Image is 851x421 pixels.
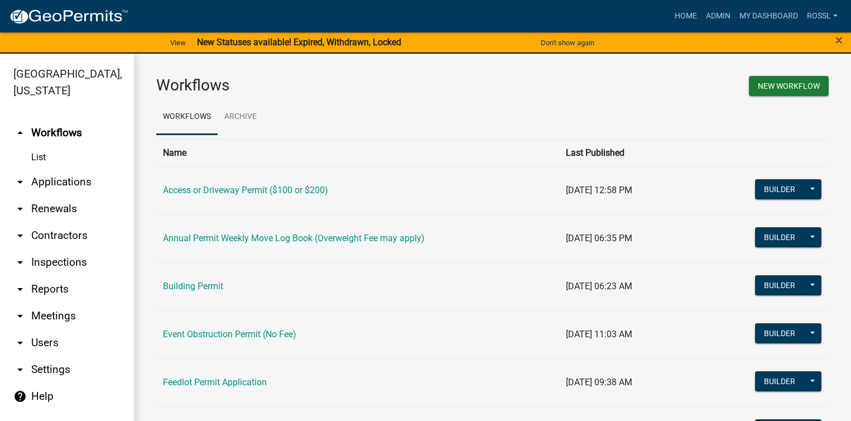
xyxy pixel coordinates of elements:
[163,233,425,243] a: Annual Permit Weekly Move Log Book (Overweight Fee may apply)
[166,34,190,52] a: View
[13,126,27,140] i: arrow_drop_up
[566,329,632,339] span: [DATE] 11:03 AM
[163,377,267,387] a: Feedlot Permit Application
[13,309,27,323] i: arrow_drop_down
[566,377,632,387] span: [DATE] 09:38 AM
[13,256,27,269] i: arrow_drop_down
[13,390,27,403] i: help
[536,34,599,52] button: Don't show again
[755,179,804,199] button: Builder
[755,371,804,391] button: Builder
[835,32,843,48] span: ×
[559,139,732,166] th: Last Published
[163,185,328,195] a: Access or Driveway Permit ($100 or $200)
[566,185,632,195] span: [DATE] 12:58 PM
[13,363,27,376] i: arrow_drop_down
[749,76,829,96] button: New Workflow
[566,281,632,291] span: [DATE] 06:23 AM
[755,323,804,343] button: Builder
[13,336,27,350] i: arrow_drop_down
[735,6,802,27] a: My Dashboard
[13,229,27,242] i: arrow_drop_down
[670,6,701,27] a: Home
[701,6,735,27] a: Admin
[835,34,843,47] button: Close
[755,275,804,295] button: Builder
[802,6,842,27] a: RossL
[163,329,296,339] a: Event Obstruction Permit (No Fee)
[755,227,804,247] button: Builder
[13,202,27,216] i: arrow_drop_down
[156,139,559,166] th: Name
[566,233,632,243] span: [DATE] 06:35 PM
[163,281,223,291] a: Building Permit
[156,99,218,135] a: Workflows
[13,283,27,296] i: arrow_drop_down
[156,76,484,95] h3: Workflows
[13,175,27,189] i: arrow_drop_down
[197,37,401,47] strong: New Statuses available! Expired, Withdrawn, Locked
[218,99,263,135] a: Archive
